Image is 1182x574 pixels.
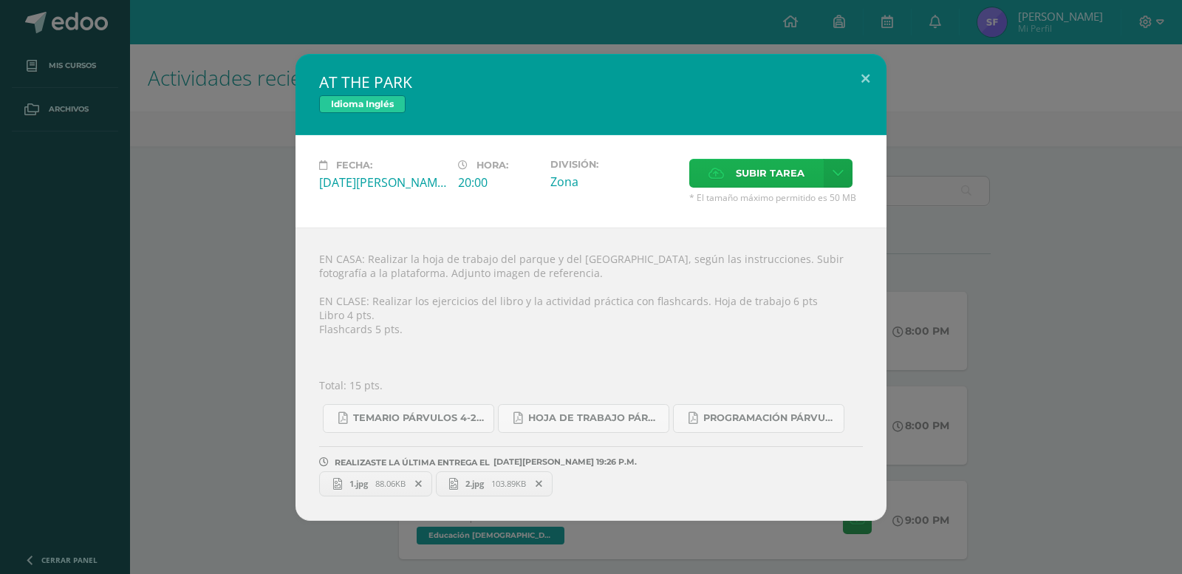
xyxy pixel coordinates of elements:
span: Fecha: [336,160,372,171]
span: Remover entrega [527,476,552,492]
span: 2.jpg [458,478,491,489]
span: Hoja de trabajo PÁRVULOS1.pdf [528,412,661,424]
a: Programación Párvulos Inglés A-B.pdf [673,404,844,433]
h2: AT THE PARK [319,72,863,92]
a: 2.jpg 103.89KB [436,471,553,496]
button: Close (Esc) [844,54,886,104]
div: EN CASA: Realizar la hoja de trabajo del parque y del [GEOGRAPHIC_DATA], según las instrucciones.... [295,228,886,521]
div: 20:00 [458,174,539,191]
label: División: [550,159,677,170]
span: REALIZASTE LA ÚLTIMA ENTREGA EL [335,457,490,468]
a: Temario Párvulos 4-2025.pdf [323,404,494,433]
a: 1.jpg 88.06KB [319,471,432,496]
span: 88.06KB [375,478,406,489]
span: Idioma Inglés [319,95,406,113]
span: Programación Párvulos Inglés A-B.pdf [703,412,836,424]
span: * El tamaño máximo permitido es 50 MB [689,191,863,204]
span: Temario Párvulos 4-2025.pdf [353,412,486,424]
span: 103.89KB [491,478,526,489]
span: Remover entrega [406,476,431,492]
span: Hora: [476,160,508,171]
span: 1.jpg [342,478,375,489]
a: Hoja de trabajo PÁRVULOS1.pdf [498,404,669,433]
span: Subir tarea [736,160,804,187]
div: [DATE][PERSON_NAME] [319,174,446,191]
div: Zona [550,174,677,190]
